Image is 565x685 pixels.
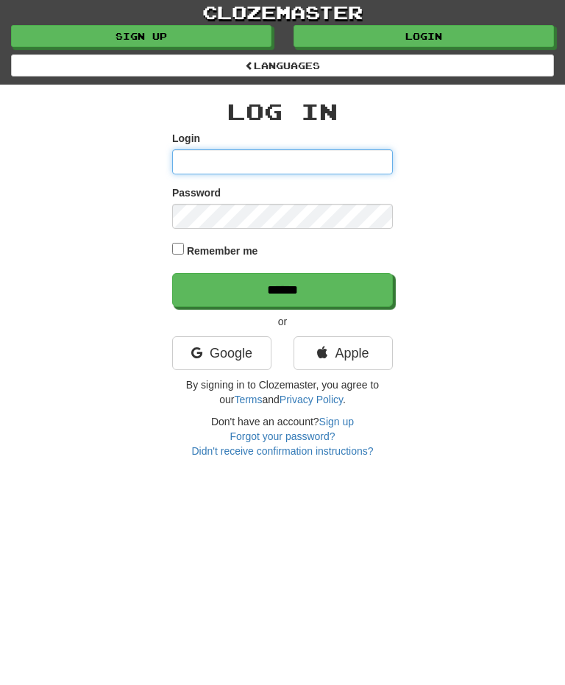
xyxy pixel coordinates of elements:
a: Languages [11,54,554,77]
a: Sign up [319,416,354,427]
p: or [172,314,393,329]
a: Apple [294,336,393,370]
label: Remember me [187,244,258,258]
h2: Log In [172,99,393,124]
a: Forgot your password? [230,430,335,442]
div: Don't have an account? [172,414,393,458]
a: Privacy Policy [280,394,343,405]
a: Sign up [11,25,271,47]
p: By signing in to Clozemaster, you agree to our and . [172,377,393,407]
label: Password [172,185,221,200]
a: Google [172,336,271,370]
a: Login [294,25,554,47]
a: Terms [234,394,262,405]
label: Login [172,131,200,146]
a: Didn't receive confirmation instructions? [191,445,373,457]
